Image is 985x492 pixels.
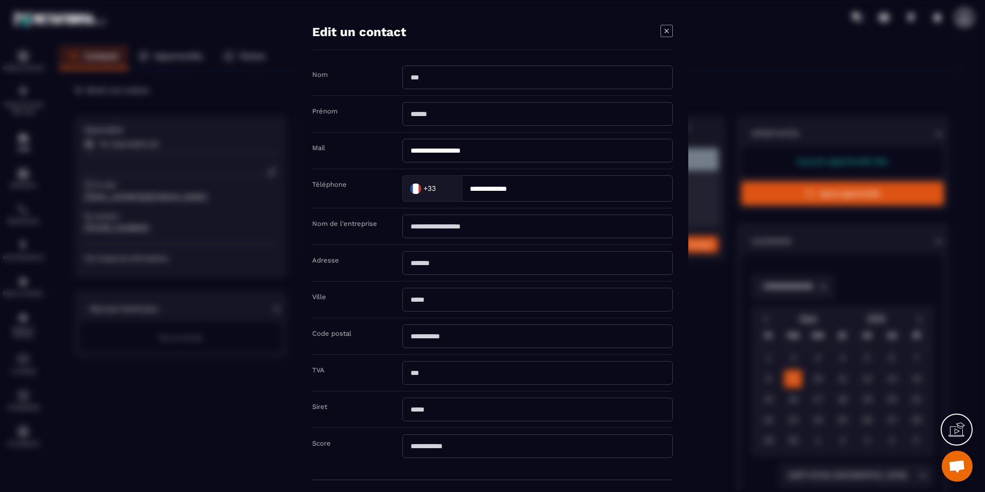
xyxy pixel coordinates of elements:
[312,25,406,39] h4: Edit un contact
[312,107,337,115] label: Prénom
[312,439,331,447] label: Score
[312,403,327,411] label: Siret
[312,71,328,78] label: Nom
[312,144,325,152] label: Mail
[312,181,347,188] label: Téléphone
[405,178,426,199] img: Country Flag
[312,220,377,227] label: Nom de l'entreprise
[312,293,326,301] label: Ville
[312,330,351,337] label: Code postal
[942,451,973,482] div: Ouvrir le chat
[423,183,436,193] span: +33
[312,256,339,264] label: Adresse
[402,175,462,202] div: Search for option
[312,366,325,374] label: TVA
[438,181,451,196] input: Search for option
